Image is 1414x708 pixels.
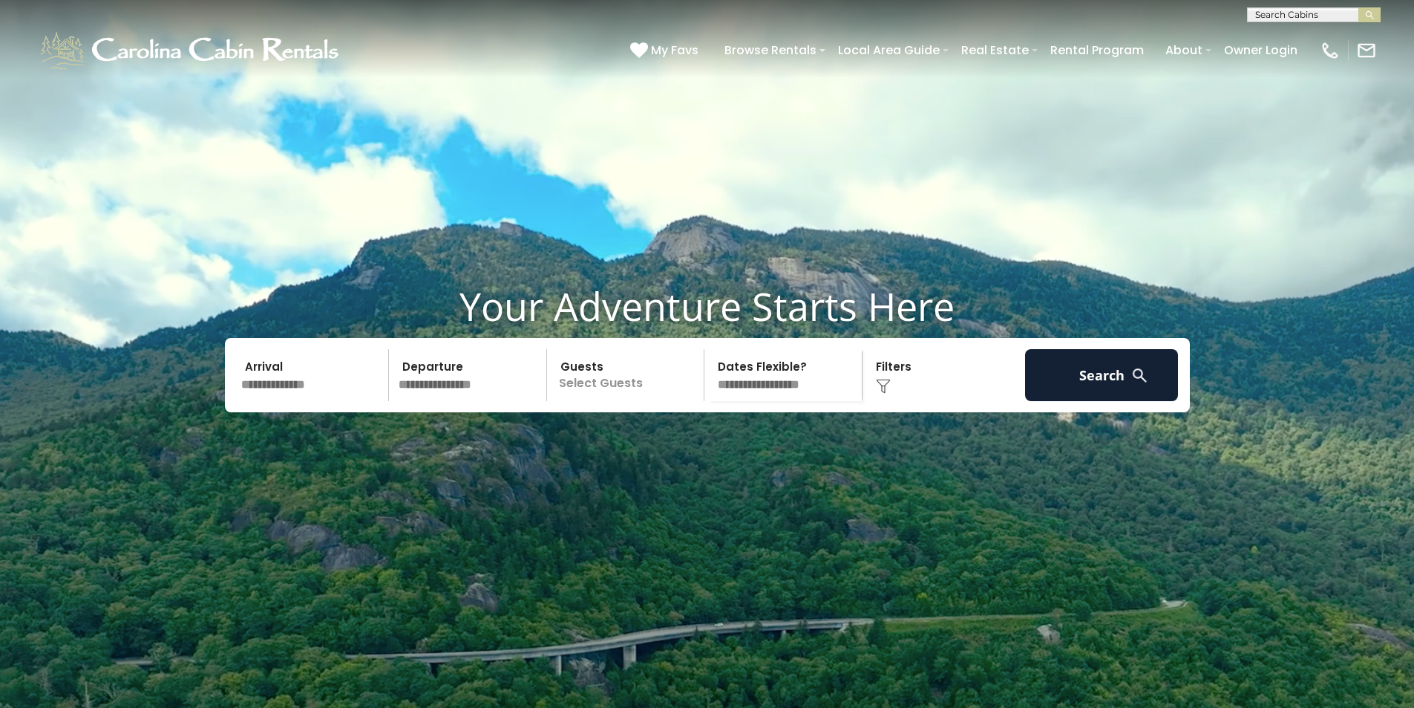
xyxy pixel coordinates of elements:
[37,28,345,73] img: White-1-1-2.png
[1356,40,1377,61] img: mail-regular-white.png
[1130,366,1149,385] img: search-regular-white.png
[11,283,1403,329] h1: Your Adventure Starts Here
[1320,40,1341,61] img: phone-regular-white.png
[551,349,704,401] p: Select Guests
[876,379,891,394] img: filter--v1.png
[1158,37,1210,63] a: About
[630,41,702,60] a: My Favs
[1217,37,1305,63] a: Owner Login
[1043,37,1151,63] a: Rental Program
[651,41,698,59] span: My Favs
[1025,349,1179,401] button: Search
[717,37,824,63] a: Browse Rentals
[954,37,1036,63] a: Real Estate
[831,37,947,63] a: Local Area Guide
